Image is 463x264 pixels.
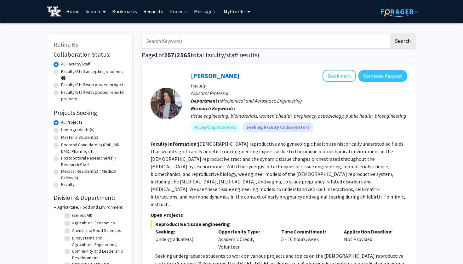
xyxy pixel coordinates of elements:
[164,51,174,59] span: 257
[151,141,405,207] fg-read-more: [DEMOGRAPHIC_DATA] reproductive and gynecologic health are historically understudied fields that ...
[61,61,90,67] label: All Faculty/Staff
[151,220,407,228] span: Reproductive tissue engineering
[166,0,191,22] a: Projects
[61,81,126,88] label: Faculty/Staff with posted projects
[61,126,94,133] label: Undergraduate(s)
[54,109,126,116] h2: Projects Seeking:
[339,228,402,250] div: Not Provided
[61,142,126,155] label: Doctoral Candidate(s) (PhD, MD, DMD, PharmD, etc.)
[214,228,277,250] div: Academic Credit, Volunteer
[72,227,121,234] label: Animal and Food Sciences
[5,236,27,259] iframe: Chat
[224,8,245,14] span: My Profile
[63,0,83,22] a: Home
[61,168,126,181] label: Medical Resident(s) / Medical Fellow(s)
[177,51,191,59] span: 2565
[243,122,313,132] mat-chip: Seeking Faculty Collaborators
[72,212,92,219] label: (Select All)
[281,228,335,235] p: Time Commitment:
[381,7,420,17] img: ForagerOne Logo
[390,34,416,48] button: Search
[323,70,356,82] button: Add Samantha Zambuto to Bookmarks
[191,0,218,22] a: Messages
[140,0,166,22] a: Requests
[54,194,126,201] h2: Division & Department:
[54,51,126,58] h2: Collaboration Status:
[191,105,235,111] b: Research Keywords:
[151,141,198,147] b: Faculty Information:
[142,34,389,48] input: Search Keywords
[191,98,221,104] b: Departments:
[83,0,109,22] a: Search
[221,98,302,104] span: Mechanical and Aerospace Engineering
[358,70,407,82] button: Compose Request to Samantha Zambuto
[277,228,340,250] div: 5 - 10 hours/week
[151,211,407,219] p: Open Projects
[61,134,98,141] label: Master's Student(s)
[61,119,83,126] label: All Projects
[191,89,407,97] p: Assistant Professor
[218,228,272,235] p: Opportunity Type:
[54,41,78,48] span: Refine By
[61,89,126,102] label: Faculty/Staff with posted remote projects
[72,248,124,261] label: Community and Leadership Development
[191,72,239,80] a: [PERSON_NAME]
[142,51,416,59] h1: Page of ( total faculty/staff results)
[191,82,407,89] p: Faculty
[109,0,140,22] a: Bookmarks
[155,235,209,243] div: Undergraduate(s)
[72,235,124,248] label: Biosystems and Agricultural Engineering
[72,220,115,226] label: Agricultural Economics
[61,68,123,75] label: Faculty/Staff accepting students
[57,204,123,211] h3: Agriculture, Food and Environment
[155,51,158,59] span: 1
[61,181,75,188] label: Faculty
[344,228,397,235] p: Application Deadline:
[191,122,240,132] mat-chip: Accepting Students
[47,6,61,17] img: University of Kentucky Logo
[191,112,407,120] div: tissue engineering, biomaterials, women's health, pregnancy, astrobiology, public health, bioengi...
[155,228,209,235] p: Seeking:
[61,155,126,168] label: Postdoctoral Researcher(s) / Research Staff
